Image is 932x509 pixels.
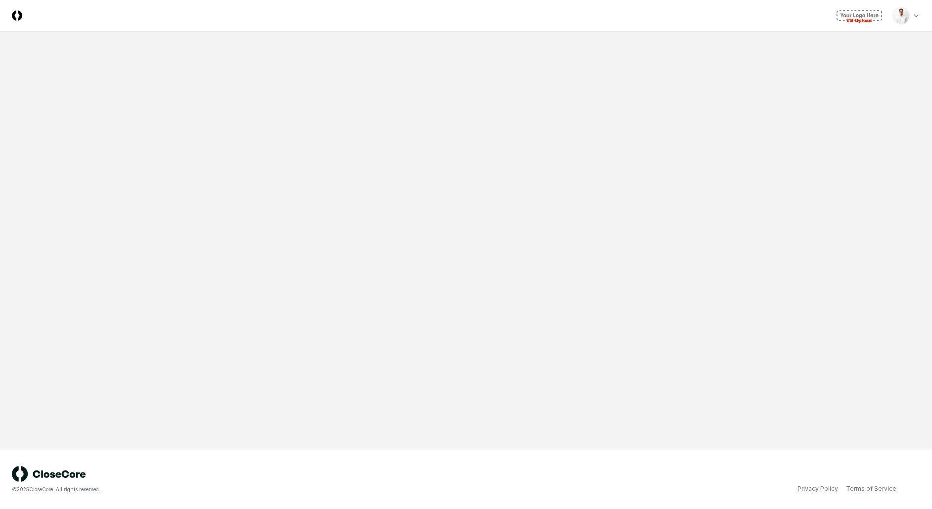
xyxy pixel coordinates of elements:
[846,484,896,493] a: Terms of Service
[834,8,885,24] img: TB Upload Demo logo
[12,10,22,21] img: Logo
[12,466,86,482] img: logo
[12,486,466,493] div: © 2025 CloseCore. All rights reserved.
[893,8,909,24] img: d09822cc-9b6d-4858-8d66-9570c114c672_b0bc35f1-fa8e-4ccc-bc23-b02c2d8c2b72.png
[798,484,838,493] a: Privacy Policy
